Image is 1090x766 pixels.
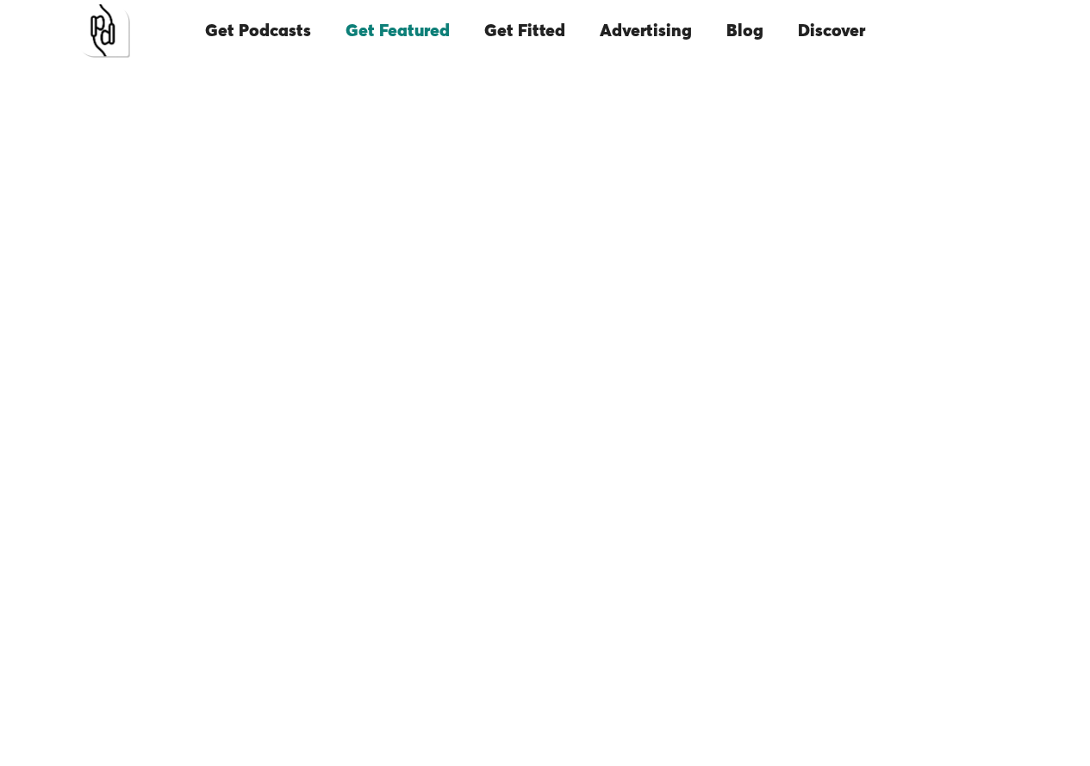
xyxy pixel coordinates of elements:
a: Advertising [582,2,709,60]
a: home [77,4,130,58]
a: Get Fitted [467,2,582,60]
a: Blog [709,2,781,60]
a: Discover [781,2,882,60]
a: Get Featured [328,2,467,60]
a: Get Podcasts [188,2,328,60]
